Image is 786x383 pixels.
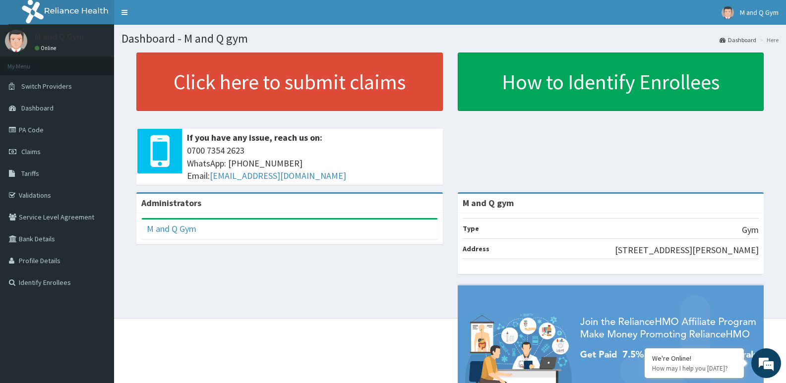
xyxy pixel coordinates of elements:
a: Click here to submit claims [136,53,443,111]
p: [STREET_ADDRESS][PERSON_NAME] [615,244,759,257]
a: Online [35,45,59,52]
span: M and Q Gym [740,8,779,17]
span: 0700 7354 2623 WhatsApp: [PHONE_NUMBER] Email: [187,144,438,182]
a: [EMAIL_ADDRESS][DOMAIN_NAME] [210,170,346,181]
h1: Dashboard - M and Q gym [121,32,779,45]
div: We're Online! [652,354,736,363]
a: Dashboard [720,36,756,44]
a: How to Identify Enrollees [458,53,764,111]
span: Tariffs [21,169,39,178]
p: How may I help you today? [652,364,736,373]
span: Dashboard [21,104,54,112]
li: Here [757,36,779,44]
a: M and Q Gym [147,223,196,234]
b: Administrators [141,197,201,209]
img: User Image [5,30,27,52]
p: M and Q Gym [35,32,84,41]
b: Type [463,224,479,233]
strong: M and Q gym [463,197,514,209]
p: Gym [742,223,759,236]
span: Switch Providers [21,82,72,91]
img: User Image [722,6,734,19]
b: Address [463,244,489,253]
b: If you have any issue, reach us on: [187,132,322,143]
span: Claims [21,147,41,156]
